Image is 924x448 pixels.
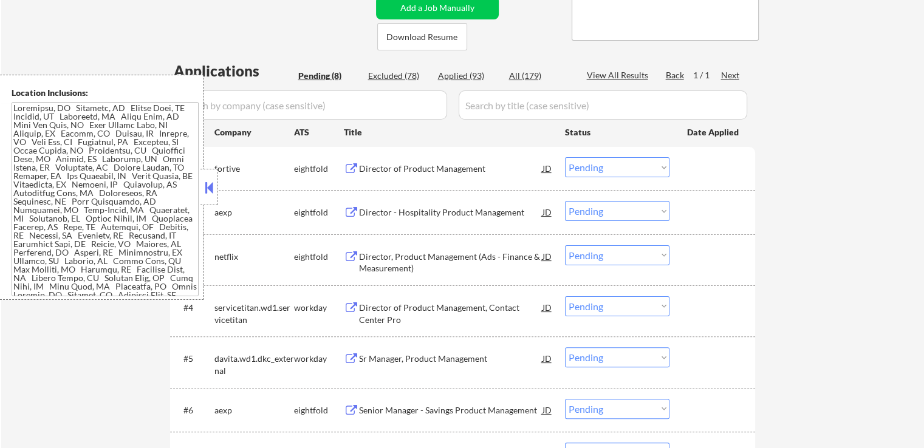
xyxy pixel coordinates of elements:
[459,90,747,120] input: Search by title (case sensitive)
[438,70,499,82] div: Applied (93)
[565,121,669,143] div: Status
[541,347,553,369] div: JD
[541,245,553,267] div: JD
[214,163,294,175] div: fortive
[298,70,359,82] div: Pending (8)
[214,206,294,219] div: aexp
[666,69,685,81] div: Back
[587,69,652,81] div: View All Results
[359,404,542,416] div: Senior Manager - Savings Product Management
[377,23,467,50] button: Download Resume
[183,404,205,416] div: #6
[693,69,721,81] div: 1 / 1
[174,64,294,78] div: Applications
[174,90,447,120] input: Search by company (case sensitive)
[294,163,344,175] div: eightfold
[359,302,542,325] div: Director of Product Management, Contact Center Pro
[687,126,741,138] div: Date Applied
[721,69,741,81] div: Next
[359,163,542,175] div: Director of Product Management
[541,296,553,318] div: JD
[214,404,294,416] div: aexp
[359,353,542,365] div: Sr Manager, Product Management
[359,206,542,219] div: Director - Hospitality Product Management
[294,353,344,365] div: workday
[359,251,542,274] div: Director, Product Management (Ads - Finance & Measurement)
[541,399,553,421] div: JD
[294,302,344,314] div: workday
[183,353,205,365] div: #5
[12,87,199,99] div: Location Inclusions:
[214,353,294,376] div: davita.wd1.dkc_external
[183,302,205,314] div: #4
[214,251,294,263] div: netflix
[214,302,294,325] div: servicetitan.wd1.servicetitan
[368,70,429,82] div: Excluded (78)
[214,126,294,138] div: Company
[344,126,553,138] div: Title
[294,404,344,416] div: eightfold
[509,70,570,82] div: All (179)
[541,157,553,179] div: JD
[294,126,344,138] div: ATS
[541,201,553,223] div: JD
[294,206,344,219] div: eightfold
[294,251,344,263] div: eightfold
